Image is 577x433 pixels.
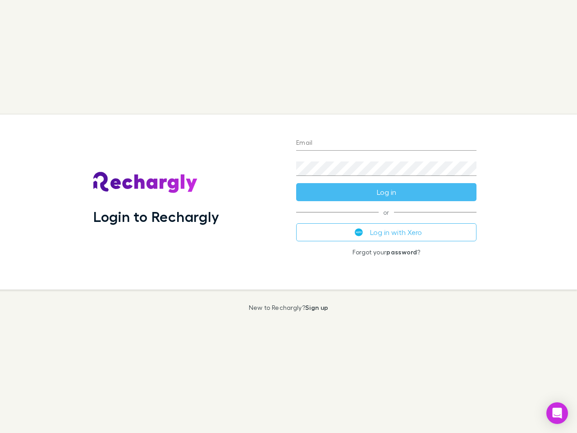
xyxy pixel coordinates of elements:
button: Log in [296,183,476,201]
p: Forgot your ? [296,249,476,256]
h1: Login to Rechargly [93,208,219,225]
img: Rechargly's Logo [93,172,198,193]
div: Open Intercom Messenger [546,402,568,424]
p: New to Rechargly? [249,304,329,311]
a: Sign up [305,304,328,311]
button: Log in with Xero [296,223,476,241]
img: Xero's logo [355,228,363,236]
a: password [386,248,417,256]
